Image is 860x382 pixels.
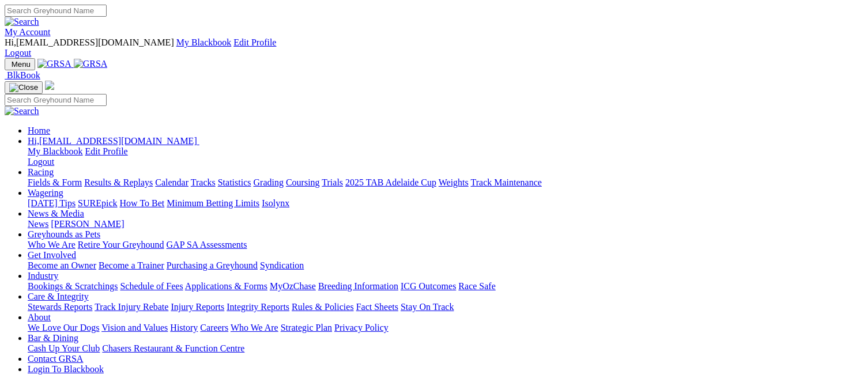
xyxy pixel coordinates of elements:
a: Syndication [260,260,304,270]
img: GRSA [37,59,71,69]
a: Become a Trainer [99,260,164,270]
img: logo-grsa-white.png [45,81,54,90]
button: Toggle navigation [5,81,43,94]
a: MyOzChase [270,281,316,291]
a: Applications & Forms [185,281,267,291]
a: Weights [439,177,469,187]
div: Bar & Dining [28,343,855,354]
a: Become an Owner [28,260,96,270]
a: Greyhounds as Pets [28,229,100,239]
a: Racing [28,167,54,177]
span: Hi, [EMAIL_ADDRESS][DOMAIN_NAME] [5,37,174,47]
a: 2025 TAB Adelaide Cup [345,177,436,187]
div: Get Involved [28,260,855,271]
a: Industry [28,271,58,281]
a: Who We Are [28,240,76,249]
a: Fact Sheets [356,302,398,312]
a: Integrity Reports [227,302,289,312]
a: Race Safe [458,281,495,291]
a: My Blackbook [176,37,232,47]
a: Tracks [191,177,216,187]
a: ICG Outcomes [401,281,456,291]
a: Careers [200,323,228,332]
a: Stay On Track [401,302,454,312]
img: Search [5,17,39,27]
div: Greyhounds as Pets [28,240,855,250]
a: Privacy Policy [334,323,388,332]
a: Who We Are [231,323,278,332]
a: Edit Profile [85,146,128,156]
a: Edit Profile [233,37,276,47]
div: Racing [28,177,855,188]
a: Purchasing a Greyhound [167,260,258,270]
a: We Love Our Dogs [28,323,99,332]
a: Chasers Restaurant & Function Centre [102,343,244,353]
a: Care & Integrity [28,292,89,301]
div: Hi,[EMAIL_ADDRESS][DOMAIN_NAME] [28,146,855,167]
a: Fields & Form [28,177,82,187]
a: Minimum Betting Limits [167,198,259,208]
span: Menu [12,60,31,69]
a: Stewards Reports [28,302,92,312]
a: Trials [322,177,343,187]
a: My Blackbook [28,146,83,156]
a: Login To Blackbook [28,364,104,374]
a: News & Media [28,209,84,218]
div: Industry [28,281,855,292]
a: Breeding Information [318,281,398,291]
input: Search [5,5,107,17]
a: My Account [5,27,51,37]
a: Home [28,126,50,135]
a: Logout [5,48,31,58]
a: Injury Reports [171,302,224,312]
a: Rules & Policies [292,302,354,312]
a: Hi,[EMAIL_ADDRESS][DOMAIN_NAME] [28,136,199,146]
a: Isolynx [262,198,289,208]
span: Hi, [EMAIL_ADDRESS][DOMAIN_NAME] [28,136,197,146]
a: Contact GRSA [28,354,83,364]
a: [PERSON_NAME] [51,219,124,229]
a: BlkBook [5,70,40,80]
a: Schedule of Fees [120,281,183,291]
a: About [28,312,51,322]
a: Statistics [218,177,251,187]
a: Logout [28,157,54,167]
img: Close [9,83,38,92]
a: Bar & Dining [28,333,78,343]
a: Wagering [28,188,63,198]
a: History [170,323,198,332]
a: Get Involved [28,250,76,260]
span: BlkBook [7,70,40,80]
a: SUREpick [78,198,117,208]
a: Retire Your Greyhound [78,240,164,249]
a: Strategic Plan [281,323,332,332]
a: Track Maintenance [471,177,542,187]
div: Wagering [28,198,855,209]
a: Bookings & Scratchings [28,281,118,291]
img: Search [5,106,39,116]
a: How To Bet [120,198,165,208]
input: Search [5,94,107,106]
a: Results & Replays [84,177,153,187]
div: About [28,323,855,333]
a: Coursing [286,177,320,187]
a: Cash Up Your Club [28,343,100,353]
a: Grading [254,177,284,187]
img: GRSA [74,59,108,69]
a: News [28,219,48,229]
div: Care & Integrity [28,302,855,312]
a: [DATE] Tips [28,198,76,208]
a: Track Injury Rebate [95,302,168,312]
a: Vision and Values [101,323,168,332]
button: Toggle navigation [5,58,35,70]
div: My Account [5,37,855,58]
a: GAP SA Assessments [167,240,247,249]
a: Calendar [155,177,188,187]
div: News & Media [28,219,855,229]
